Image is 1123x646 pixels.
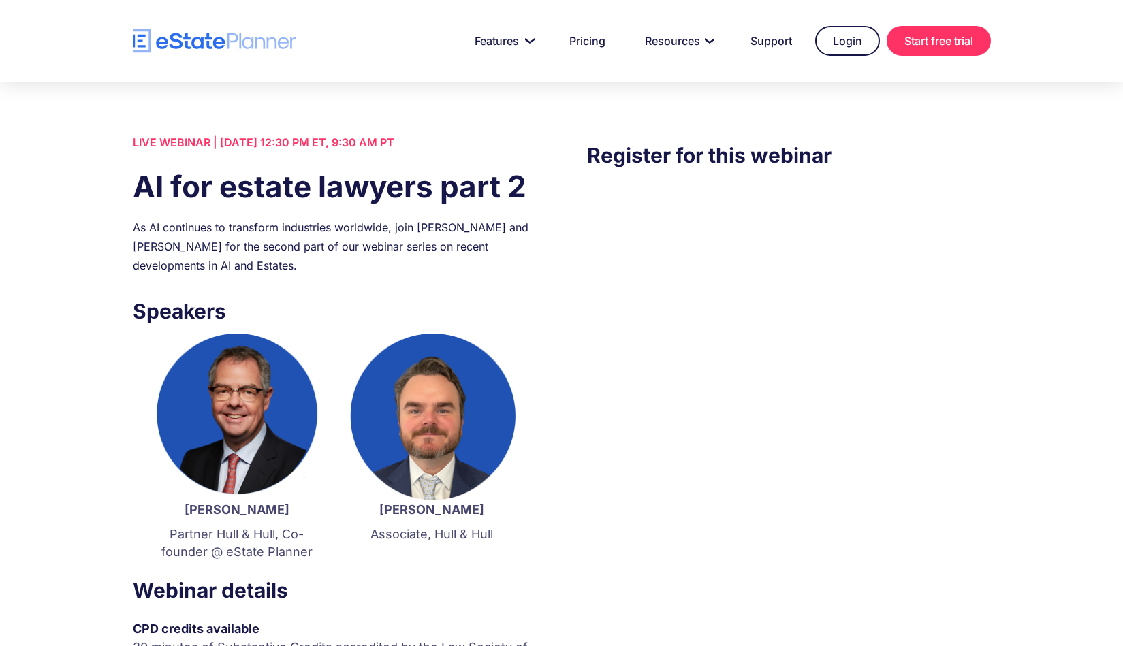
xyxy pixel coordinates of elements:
div: LIVE WEBINAR | [DATE] 12:30 PM ET, 9:30 AM PT [133,133,536,152]
h1: AI for estate lawyers part 2 [133,165,536,208]
h3: Webinar details [133,575,536,606]
h3: Register for this webinar [587,140,990,171]
p: Partner Hull & Hull, Co-founder @ eState Planner [153,526,321,561]
h3: Speakers [133,295,536,327]
a: Resources [629,27,727,54]
strong: [PERSON_NAME] [185,502,289,517]
a: Features [458,27,546,54]
strong: CPD credits available [133,621,259,636]
div: As AI continues to transform industries worldwide, join [PERSON_NAME] and [PERSON_NAME] for the s... [133,218,536,275]
a: Start free trial [887,26,991,56]
a: Pricing [553,27,622,54]
a: Support [734,27,808,54]
a: Login [815,26,880,56]
p: Associate, Hull & Hull [348,526,516,543]
strong: [PERSON_NAME] [379,502,484,517]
